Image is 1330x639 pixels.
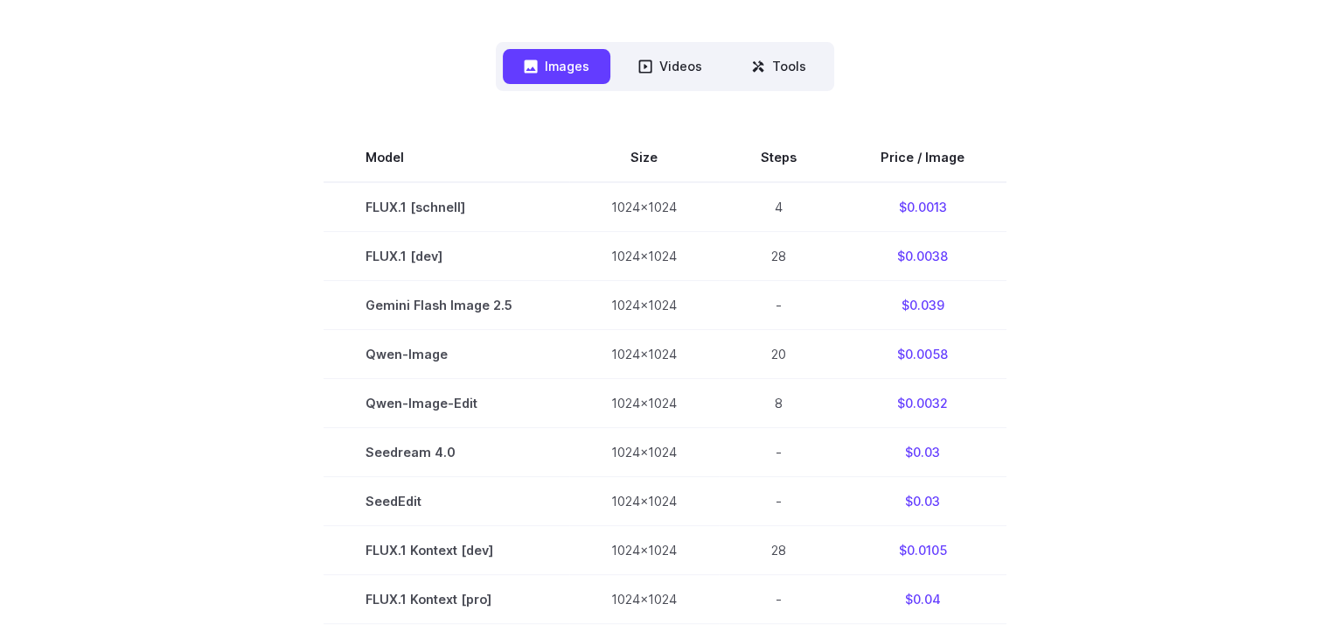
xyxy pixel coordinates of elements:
[324,427,569,476] td: Seedream 4.0
[569,427,719,476] td: 1024x1024
[719,476,839,525] td: -
[839,574,1006,623] td: $0.04
[324,525,569,574] td: FLUX.1 Kontext [dev]
[569,329,719,378] td: 1024x1024
[569,133,719,182] th: Size
[324,574,569,623] td: FLUX.1 Kontext [pro]
[719,133,839,182] th: Steps
[569,182,719,232] td: 1024x1024
[719,329,839,378] td: 20
[617,49,723,83] button: Videos
[839,427,1006,476] td: $0.03
[839,476,1006,525] td: $0.03
[569,574,719,623] td: 1024x1024
[324,329,569,378] td: Qwen-Image
[839,231,1006,280] td: $0.0038
[719,182,839,232] td: 4
[324,231,569,280] td: FLUX.1 [dev]
[719,378,839,427] td: 8
[324,476,569,525] td: SeedEdit
[719,574,839,623] td: -
[839,378,1006,427] td: $0.0032
[719,231,839,280] td: 28
[839,280,1006,329] td: $0.039
[324,133,569,182] th: Model
[719,427,839,476] td: -
[839,525,1006,574] td: $0.0105
[839,182,1006,232] td: $0.0013
[569,525,719,574] td: 1024x1024
[503,49,610,83] button: Images
[569,378,719,427] td: 1024x1024
[719,525,839,574] td: 28
[569,280,719,329] td: 1024x1024
[719,280,839,329] td: -
[324,378,569,427] td: Qwen-Image-Edit
[730,49,827,83] button: Tools
[569,231,719,280] td: 1024x1024
[569,476,719,525] td: 1024x1024
[366,295,527,315] span: Gemini Flash Image 2.5
[839,133,1006,182] th: Price / Image
[324,182,569,232] td: FLUX.1 [schnell]
[839,329,1006,378] td: $0.0058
